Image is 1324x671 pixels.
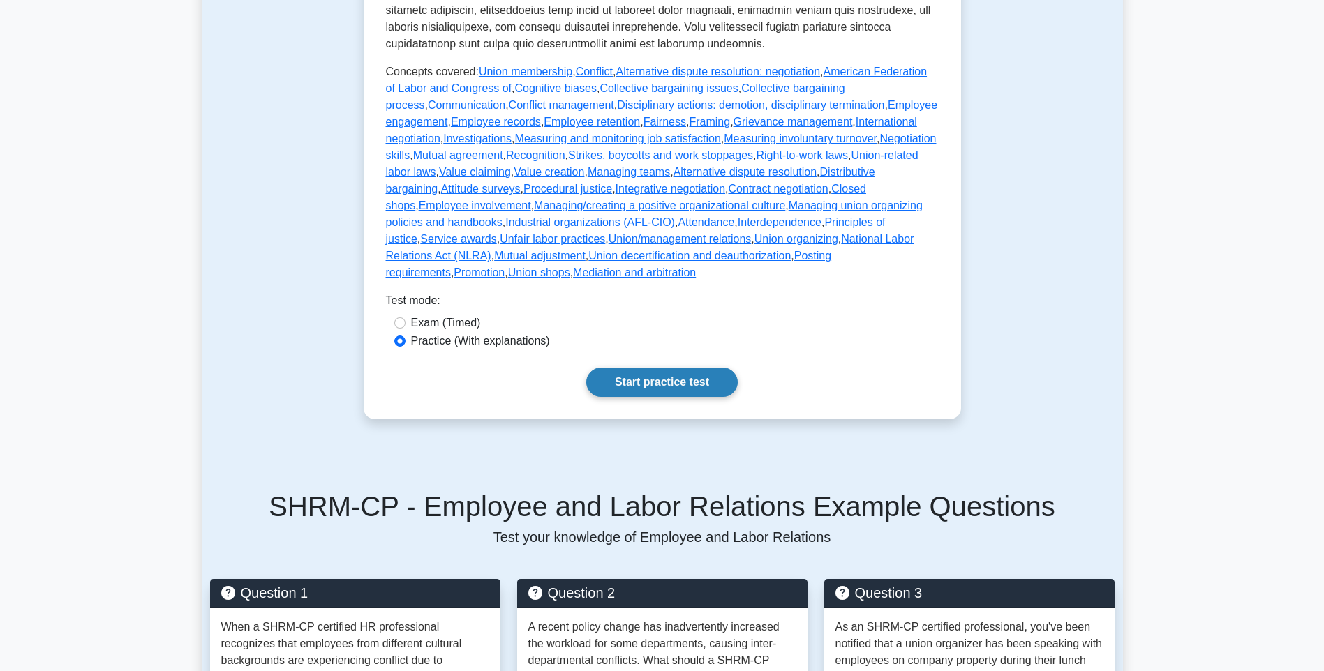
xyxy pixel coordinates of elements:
a: Framing [689,116,730,128]
a: Unfair labor practices [500,233,605,245]
a: Union decertification and deauthorization [588,250,791,262]
a: Right-to-work laws [756,149,848,161]
label: Practice (With explanations) [411,333,550,349]
a: Disciplinary actions: demotion, disciplinary termination [617,99,884,111]
a: Mutual adjustment [494,250,586,262]
a: Mediation and arbitration [573,266,696,278]
a: Service awards [420,233,496,245]
a: Procedural justice [523,183,612,195]
a: Value creation [514,166,584,178]
a: Strikes, boycotts and work stoppages [568,149,753,161]
h5: Question 1 [221,585,489,601]
a: Value claiming [439,166,511,178]
a: Alternative dispute resolution [674,166,817,178]
h5: Question 3 [835,585,1103,601]
h5: Question 2 [528,585,796,601]
a: Employee involvement [419,199,531,211]
a: Grievance management [734,116,853,128]
label: Exam (Timed) [411,315,481,331]
a: Employee retention [544,116,640,128]
p: Test your knowledge of Employee and Labor Relations [210,529,1115,545]
h5: SHRM-CP - Employee and Labor Relations Example Questions [210,490,1115,523]
a: Union shops [508,266,570,278]
a: Employee engagement [386,99,938,128]
a: Alternative dispute resolution: negotiation [616,66,820,77]
a: Union organizing [754,233,838,245]
a: Interdependence [738,216,821,228]
a: Collective bargaining issues [600,82,738,94]
a: Conflict management [509,99,614,111]
div: Test mode: [386,292,939,315]
a: Attitude surveys [441,183,521,195]
a: Conflict [576,66,613,77]
a: Fairness [644,116,686,128]
a: Integrative negotiation [616,183,725,195]
a: Communication [428,99,505,111]
a: Managing teams [588,166,670,178]
a: Measuring involuntary turnover [724,133,877,144]
a: Attendance [678,216,734,228]
a: Recognition [506,149,565,161]
p: Concepts covered: , , , , , , , , , , , , , , , , , , , , , , , , , , , , , , , , , , , , , , , ,... [386,63,939,281]
a: Promotion [454,266,505,278]
a: Industrial organizations (AFL-CIO) [505,216,675,228]
a: Employee records [451,116,541,128]
a: Union/management relations [609,233,752,245]
a: Measuring and monitoring job satisfaction [515,133,721,144]
a: National Labor Relations Act (NLRA) [386,233,914,262]
a: Contract negotiation [729,183,828,195]
a: Investigations [443,133,512,144]
a: Managing/creating a positive organizational culture [534,199,785,211]
a: Start practice test [586,368,738,397]
a: Mutual agreement [413,149,503,161]
a: Union membership [479,66,572,77]
a: Cognitive biases [515,82,597,94]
